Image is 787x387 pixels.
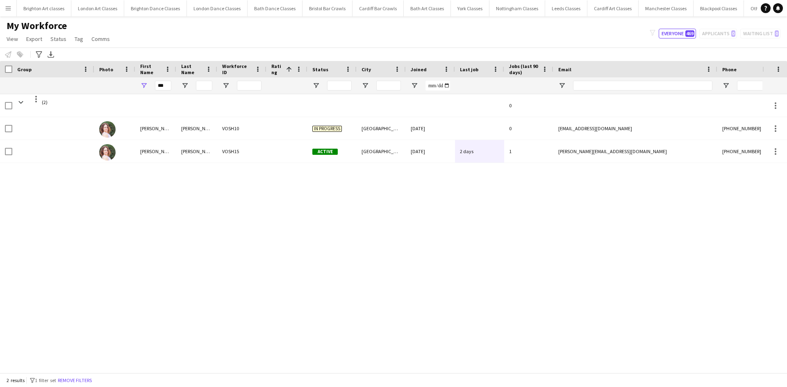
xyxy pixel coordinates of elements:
a: Status [47,34,70,44]
app-action-btn: Export XLSX [46,50,56,59]
button: London Art Classes [71,0,124,16]
div: 0 [504,117,553,140]
button: London Dance Classes [187,0,248,16]
span: Comms [91,35,110,43]
div: [EMAIL_ADDRESS][DOMAIN_NAME] [553,117,717,140]
button: Cardiff Bar Crawls [353,0,404,16]
span: City [362,66,371,72]
button: Open Filter Menu [362,82,369,89]
input: Last Name Filter Input [196,81,212,91]
a: Tag [71,34,86,44]
button: Cardiff Art Classes [587,0,639,16]
img: Valeria Martin Perez [99,121,116,138]
button: Nottingham Classes [489,0,545,16]
span: Status [312,66,328,72]
button: Open Filter Menu [222,82,230,89]
input: Workforce ID Filter Input [237,81,262,91]
span: Jobs (last 90 days) [509,63,539,75]
a: Comms [88,34,113,44]
div: [PERSON_NAME] [135,117,176,140]
button: Everyone469 [659,29,696,38]
span: Active [312,149,338,155]
div: VOSH10 [217,117,266,140]
input: Email Filter Input [573,81,712,91]
div: 2 days [455,140,504,163]
div: [PERSON_NAME] [176,117,217,140]
span: Last job [460,66,478,72]
span: (2) [42,94,48,110]
span: Status [50,35,66,43]
button: Remove filters [56,376,93,385]
div: [PERSON_NAME] [135,140,176,163]
input: First Name Filter Input [155,81,171,91]
span: Export [26,35,42,43]
app-action-btn: Advanced filters [34,50,44,59]
span: 1 filter set [35,377,56,383]
div: [PERSON_NAME] [176,140,217,163]
div: VOSH15 [217,140,266,163]
button: York Classes [451,0,489,16]
span: View [7,35,18,43]
div: [PERSON_NAME][EMAIL_ADDRESS][DOMAIN_NAME] [553,140,717,163]
div: [GEOGRAPHIC_DATA] [357,117,406,140]
span: 469 [685,30,694,37]
button: Open Filter Menu [558,82,566,89]
button: Open Filter Menu [722,82,730,89]
div: 0 [504,94,553,117]
div: [GEOGRAPHIC_DATA] [357,140,406,163]
span: Last Name [181,63,202,75]
button: Brighton Dance Classes [124,0,187,16]
button: Bristol Bar Crawls [303,0,353,16]
span: My Workforce [7,20,67,32]
span: In progress [312,126,342,132]
span: Email [558,66,571,72]
span: Phone [722,66,737,72]
input: Status Filter Input [327,81,352,91]
button: Open Filter Menu [140,82,148,89]
button: Bath Dance Classes [248,0,303,16]
button: Open Filter Menu [312,82,320,89]
span: Workforce ID [222,63,252,75]
button: Leeds Classes [545,0,587,16]
a: Export [23,34,45,44]
a: View [3,34,21,44]
div: [DATE] [406,140,455,163]
span: Tag [75,35,83,43]
button: Blackpool Classes [694,0,744,16]
span: Rating [271,63,283,75]
span: Group [17,66,32,72]
img: Valeria Pérez [99,144,116,161]
span: Photo [99,66,113,72]
button: Manchester Classes [639,0,694,16]
input: City Filter Input [376,81,401,91]
span: Joined [411,66,427,72]
button: Bath Art Classes [404,0,451,16]
button: Brighton Art classes [17,0,71,16]
div: [DATE] [406,117,455,140]
button: Open Filter Menu [181,82,189,89]
button: Open Filter Menu [411,82,418,89]
div: 1 [504,140,553,163]
span: First Name [140,63,161,75]
input: Joined Filter Input [425,81,450,91]
button: Other Cities [744,0,782,16]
